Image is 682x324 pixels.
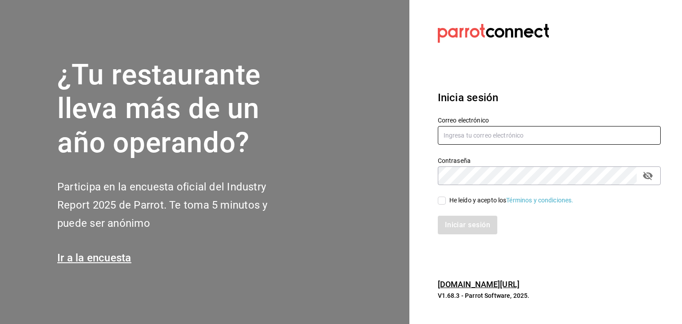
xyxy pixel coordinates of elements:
a: Términos y condiciones. [506,197,573,204]
a: Ir a la encuesta [57,252,131,264]
a: [DOMAIN_NAME][URL] [438,280,519,289]
h3: Inicia sesión [438,90,661,106]
h1: ¿Tu restaurante lleva más de un año operando? [57,58,297,160]
h2: Participa en la encuesta oficial del Industry Report 2025 de Parrot. Te toma 5 minutos y puede se... [57,178,297,232]
label: Contraseña [438,157,661,163]
label: Correo electrónico [438,117,661,123]
input: Ingresa tu correo electrónico [438,126,661,145]
button: passwordField [640,168,655,183]
p: V1.68.3 - Parrot Software, 2025. [438,291,661,300]
div: He leído y acepto los [449,196,574,205]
